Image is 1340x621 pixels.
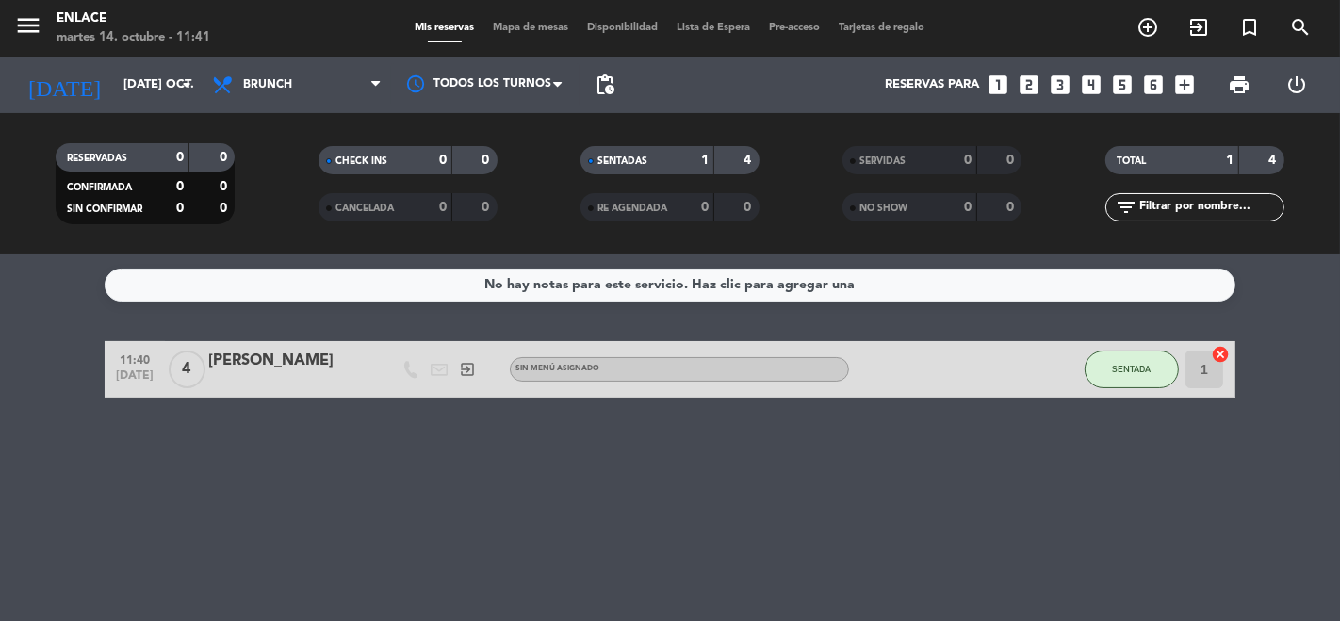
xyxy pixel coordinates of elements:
[1268,57,1327,113] div: LOG OUT
[484,23,579,33] span: Mapa de mesas
[1110,73,1135,97] i: looks_5
[57,28,210,47] div: martes 14. octubre - 11:41
[1268,154,1280,167] strong: 4
[1079,73,1103,97] i: looks_4
[1117,156,1146,166] span: TOTAL
[1238,16,1261,39] i: turned_in_not
[67,154,127,163] span: RESERVADAS
[668,23,760,33] span: Lista de Espera
[1048,73,1072,97] i: looks_3
[67,204,142,214] span: SIN CONFIRMAR
[439,154,447,167] strong: 0
[220,180,231,193] strong: 0
[760,23,830,33] span: Pre-acceso
[964,201,972,214] strong: 0
[485,274,856,296] div: No hay notas para este servicio. Haz clic para agregar una
[515,365,599,372] span: Sin menú asignado
[176,151,184,164] strong: 0
[579,23,668,33] span: Disponibilidad
[175,74,198,96] i: arrow_drop_down
[1137,197,1283,218] input: Filtrar por nombre...
[482,201,493,214] strong: 0
[1228,74,1250,96] span: print
[1085,351,1179,388] button: SENTADA
[208,349,368,373] div: [PERSON_NAME]
[169,351,205,388] span: 4
[111,369,158,391] span: [DATE]
[1141,73,1166,97] i: looks_6
[1113,364,1152,374] span: SENTADA
[964,154,972,167] strong: 0
[14,11,42,46] button: menu
[1285,74,1308,96] i: power_settings_new
[67,183,132,192] span: CONFIRMADA
[986,73,1010,97] i: looks_one
[220,202,231,215] strong: 0
[439,201,447,214] strong: 0
[335,156,387,166] span: CHECK INS
[482,154,493,167] strong: 0
[594,74,616,96] span: pending_actions
[1136,16,1159,39] i: add_circle_outline
[744,201,756,214] strong: 0
[335,204,394,213] span: CANCELADA
[14,64,114,106] i: [DATE]
[597,156,647,166] span: SENTADAS
[220,151,231,164] strong: 0
[859,204,907,213] span: NO SHOW
[1289,16,1312,39] i: search
[176,202,184,215] strong: 0
[701,201,709,214] strong: 0
[744,154,756,167] strong: 4
[1115,196,1137,219] i: filter_list
[885,77,979,92] span: Reservas para
[1017,73,1041,97] i: looks_two
[57,9,210,28] div: Enlace
[597,204,667,213] span: RE AGENDADA
[111,348,158,369] span: 11:40
[1226,154,1234,167] strong: 1
[859,156,906,166] span: SERVIDAS
[243,78,292,91] span: Brunch
[701,154,709,167] strong: 1
[1211,345,1230,364] i: cancel
[176,180,184,193] strong: 0
[1187,16,1210,39] i: exit_to_app
[459,361,476,378] i: exit_to_app
[830,23,935,33] span: Tarjetas de regalo
[1006,154,1018,167] strong: 0
[406,23,484,33] span: Mis reservas
[1006,201,1018,214] strong: 0
[14,11,42,40] i: menu
[1172,73,1197,97] i: add_box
